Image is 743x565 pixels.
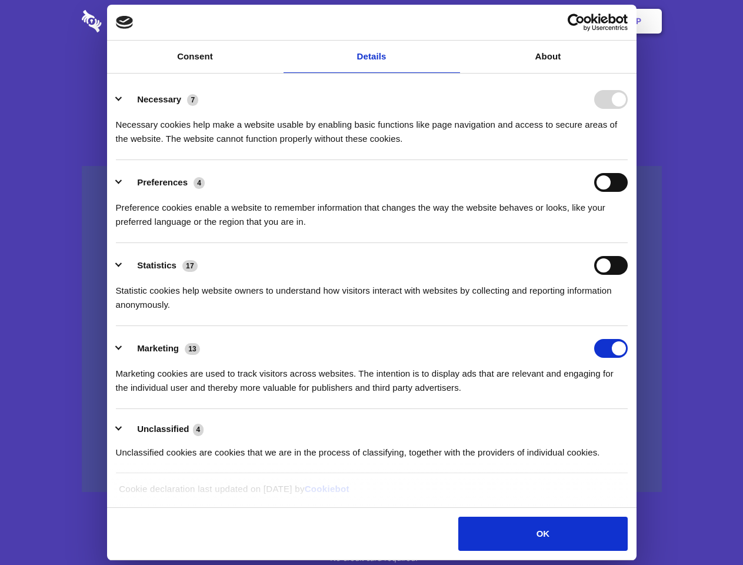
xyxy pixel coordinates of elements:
span: 4 [194,177,205,189]
label: Marketing [137,343,179,353]
a: Wistia video thumbnail [82,166,662,493]
div: Marketing cookies are used to track visitors across websites. The intention is to display ads tha... [116,358,628,395]
img: logo-wordmark-white-trans-d4663122ce5f474addd5e946df7df03e33cb6a1c49d2221995e7729f52c070b2.svg [82,10,182,32]
img: logo [116,16,134,29]
h1: Eliminate Slack Data Loss. [82,53,662,95]
div: Cookie declaration last updated on [DATE] by [110,482,633,505]
a: Consent [107,41,284,73]
a: Usercentrics Cookiebot - opens in a new window [525,14,628,31]
a: Cookiebot [305,484,349,494]
label: Statistics [137,260,176,270]
span: 4 [193,424,204,436]
a: Login [534,3,585,39]
div: Statistic cookies help website owners to understand how visitors interact with websites by collec... [116,275,628,312]
label: Preferences [137,177,188,187]
button: Statistics (17) [116,256,205,275]
button: Preferences (4) [116,173,212,192]
div: Necessary cookies help make a website usable by enabling basic functions like page navigation and... [116,109,628,146]
span: 17 [182,260,198,272]
button: OK [458,517,627,551]
span: 13 [185,343,200,355]
h4: Auto-redaction of sensitive data, encrypted data sharing and self-destructing private chats. Shar... [82,107,662,146]
div: Unclassified cookies are cookies that we are in the process of classifying, together with the pro... [116,437,628,460]
div: Preference cookies enable a website to remember information that changes the way the website beha... [116,192,628,229]
iframe: Drift Widget Chat Controller [684,506,729,551]
a: Pricing [345,3,397,39]
a: Contact [477,3,531,39]
button: Marketing (13) [116,339,208,358]
button: Necessary (7) [116,90,206,109]
label: Necessary [137,94,181,104]
a: Details [284,41,460,73]
a: About [460,41,637,73]
span: 7 [187,94,198,106]
button: Unclassified (4) [116,422,211,437]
